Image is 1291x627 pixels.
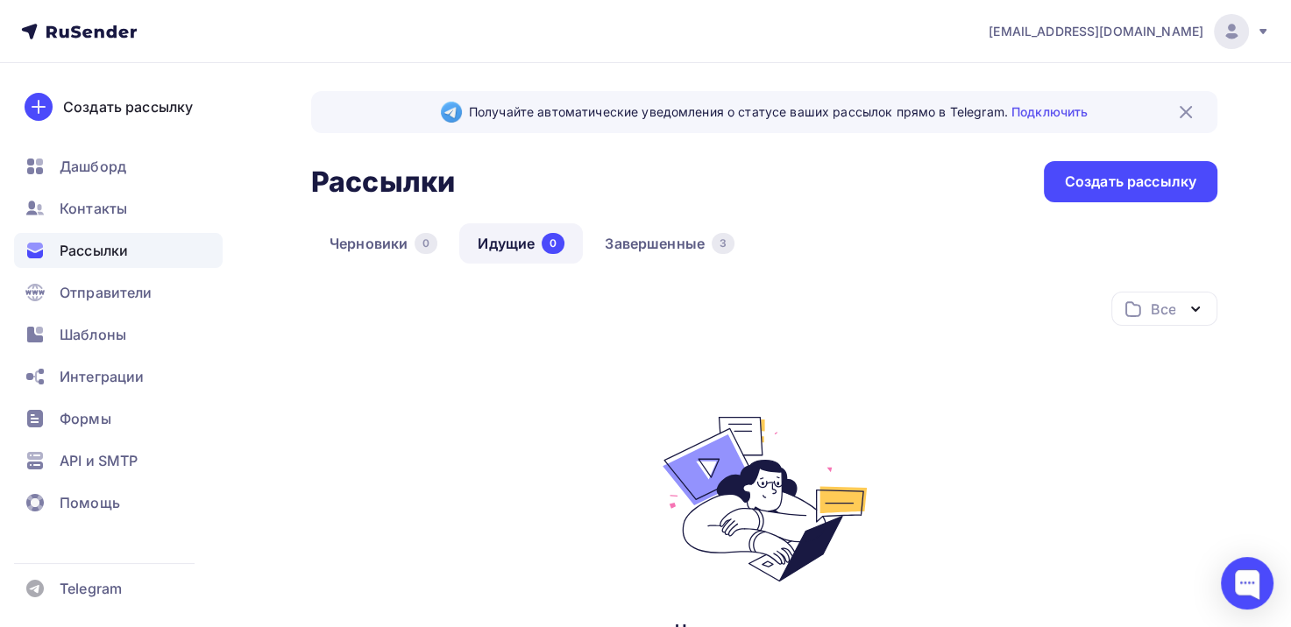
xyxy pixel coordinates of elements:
[441,102,462,123] img: Telegram
[469,103,1088,121] span: Получайте автоматические уведомления о статусе ваших рассылок прямо в Telegram.
[60,156,126,177] span: Дашборд
[542,233,564,254] div: 0
[1111,292,1217,326] button: Все
[60,198,127,219] span: Контакты
[1065,172,1196,192] div: Создать рассылку
[14,317,223,352] a: Шаблоны
[14,401,223,436] a: Формы
[60,240,128,261] span: Рассылки
[415,233,437,254] div: 0
[14,191,223,226] a: Контакты
[60,492,120,513] span: Помощь
[989,14,1270,49] a: [EMAIL_ADDRESS][DOMAIN_NAME]
[60,282,153,303] span: Отправители
[60,324,126,345] span: Шаблоны
[1151,299,1175,320] div: Все
[14,149,223,184] a: Дашборд
[712,233,734,254] div: 3
[60,366,144,387] span: Интеграции
[14,233,223,268] a: Рассылки
[311,165,455,200] h2: Рассылки
[63,96,193,117] div: Создать рассылку
[60,578,122,599] span: Telegram
[311,223,456,264] a: Черновики0
[14,275,223,310] a: Отправители
[60,408,111,429] span: Формы
[459,223,583,264] a: Идущие0
[989,23,1203,40] span: [EMAIL_ADDRESS][DOMAIN_NAME]
[1011,104,1088,119] a: Подключить
[586,223,753,264] a: Завершенные3
[60,450,138,471] span: API и SMTP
